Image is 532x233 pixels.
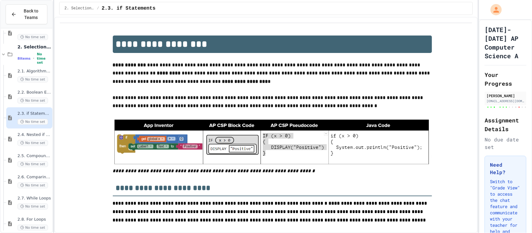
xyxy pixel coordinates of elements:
span: 2.4. Nested if Statements [17,132,51,138]
span: No time set [17,119,48,125]
div: [EMAIL_ADDRESS][DOMAIN_NAME] [486,99,525,103]
span: No time set [17,77,48,83]
span: No time set [37,52,51,65]
span: 8 items [17,57,31,61]
div: No due date set [485,136,526,151]
span: 2. Selection and Iteration [17,44,51,50]
span: No time set [17,140,48,146]
h2: Your Progress [485,70,526,88]
span: / [97,6,99,11]
h1: [DATE]-[DATE] AP Computer Science A [485,25,526,60]
span: 2.3. if Statements [102,5,156,12]
span: No time set [17,161,48,167]
span: • [33,56,34,61]
span: No time set [17,183,48,188]
span: 2.6. Comparing Boolean Expressions ([PERSON_NAME] Laws) [17,175,51,180]
span: No time set [17,34,48,40]
div: My Account [484,2,503,17]
h3: Need Help? [490,161,521,176]
span: No time set [17,204,48,210]
button: Back to Teams [6,4,47,24]
span: No time set [17,225,48,231]
span: No time set [17,98,48,104]
span: Back to Teams [20,8,42,21]
span: 2.5. Compound Boolean Expressions [17,154,51,159]
span: 2.8. For Loops [17,217,51,222]
span: 2.2. Boolean Expressions [17,90,51,95]
span: 2.3. if Statements [17,111,51,117]
span: 2. Selection and Iteration [65,6,94,11]
span: 2.7. While Loops [17,196,51,201]
div: [PERSON_NAME] [486,93,525,98]
span: 2.1. Algorithms with Selection and Repetition [17,69,51,74]
h2: Assignment Details [485,116,526,133]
